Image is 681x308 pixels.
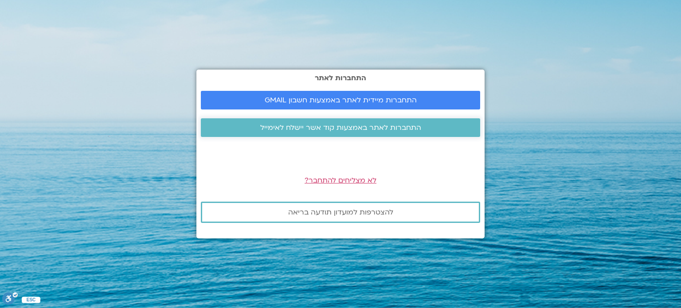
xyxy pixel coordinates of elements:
[201,202,480,223] a: להצטרפות למועדון תודעה בריאה
[201,74,480,82] h2: התחברות לאתר
[288,208,393,216] span: להצטרפות למועדון תודעה בריאה
[260,124,421,132] span: התחברות לאתר באמצעות קוד אשר יישלח לאימייל
[265,96,417,104] span: התחברות מיידית לאתר באמצעות חשבון GMAIL
[305,175,376,185] a: לא מצליחים להתחבר?
[201,118,480,137] a: התחברות לאתר באמצעות קוד אשר יישלח לאימייל
[201,91,480,109] a: התחברות מיידית לאתר באמצעות חשבון GMAIL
